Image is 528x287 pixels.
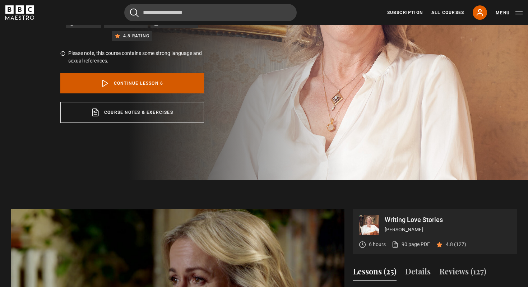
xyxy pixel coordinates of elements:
svg: BBC Maestro [5,5,34,20]
button: Details [405,265,431,281]
p: 4.8 rating [123,32,149,40]
a: Continue lesson 6 [60,73,204,93]
p: Writing Love Stories [385,217,511,223]
button: Reviews (127) [439,265,486,281]
button: Toggle navigation [496,9,523,17]
button: Lessons (25) [353,265,397,281]
p: Please note, this course contains some strong language and sexual references. [68,50,204,65]
a: Course notes & exercises [60,102,204,123]
a: 90 page PDF [392,241,430,248]
p: 4.8 (127) [446,241,466,248]
p: 6 hours [369,241,386,248]
a: All Courses [431,9,464,16]
input: Search [124,4,297,21]
p: [PERSON_NAME] [385,226,511,233]
button: Submit the search query [130,8,139,17]
a: Subscription [387,9,423,16]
